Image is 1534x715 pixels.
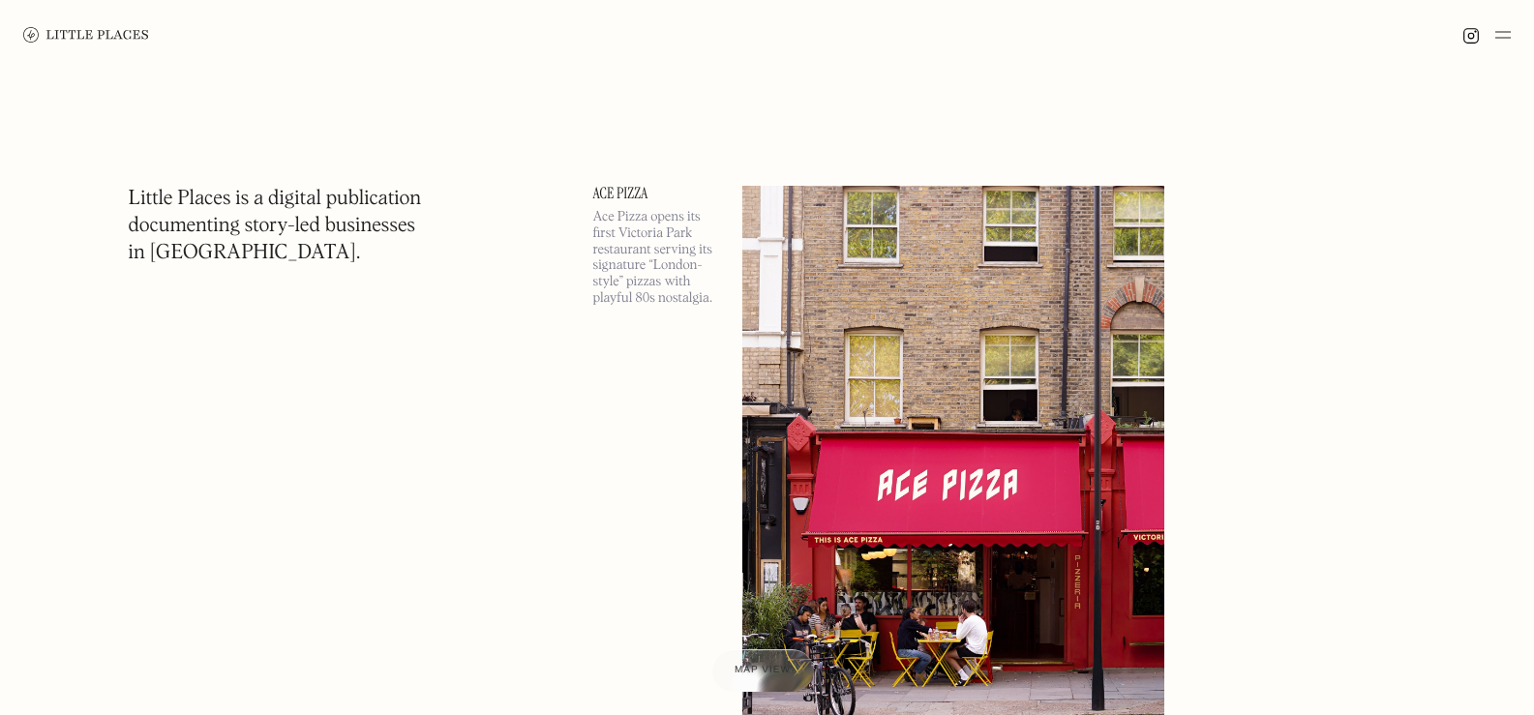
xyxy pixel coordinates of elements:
a: Ace Pizza [593,186,719,201]
h1: Little Places is a digital publication documenting story-led businesses in [GEOGRAPHIC_DATA]. [129,186,422,267]
span: Map view [735,665,791,675]
p: Ace Pizza opens its first Victoria Park restaurant serving its signature “London-style” pizzas wi... [593,209,719,307]
a: Map view [711,649,814,692]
